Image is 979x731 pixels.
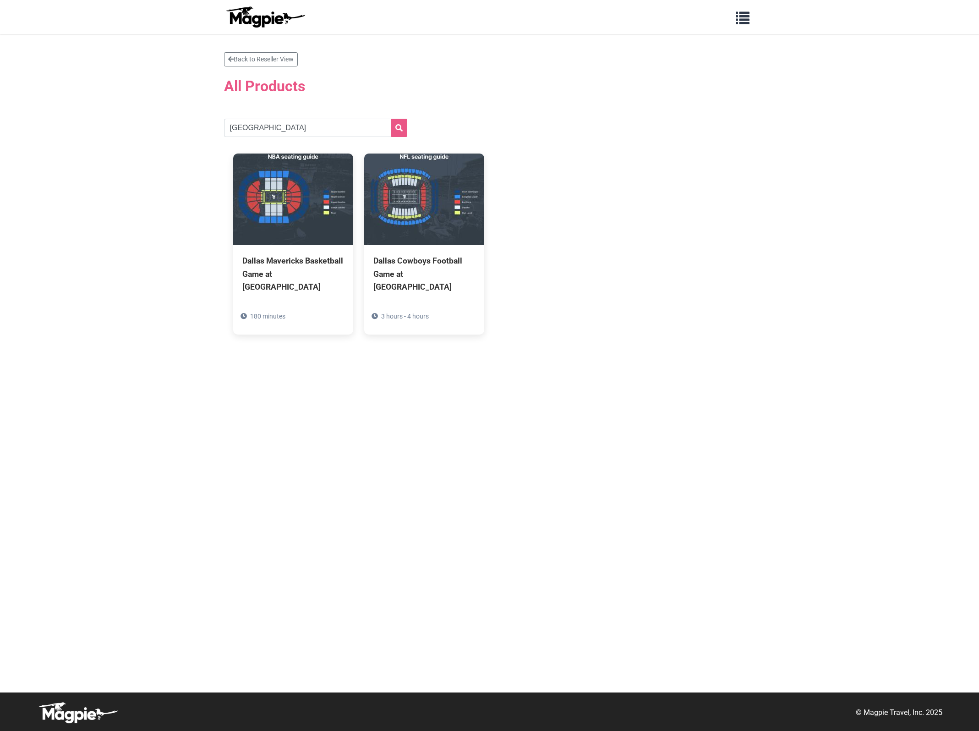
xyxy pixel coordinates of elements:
a: Back to Reseller View [224,52,298,66]
h2: All Products [224,72,755,100]
div: Dallas Mavericks Basketball Game at [GEOGRAPHIC_DATA] [242,254,344,293]
p: © Magpie Travel, Inc. 2025 [856,707,942,719]
a: Dallas Mavericks Basketball Game at [GEOGRAPHIC_DATA] 180 minutes [233,154,353,334]
img: logo-ab69f6fb50320c5b225c76a69d11143b.png [224,6,306,28]
img: Dallas Mavericks Basketball Game at American Airlines Center [233,154,353,245]
span: 180 minutes [250,313,285,320]
span: 3 hours - 4 hours [381,313,429,320]
img: Dallas Cowboys Football Game at AT&T Stadium [364,154,484,245]
a: Dallas Cowboys Football Game at [GEOGRAPHIC_DATA] 3 hours - 4 hours [364,154,484,334]
img: logo-white-d94fa1abed81b67a048b3d0f0ab5b955.png [37,702,119,724]
div: Dallas Cowboys Football Game at [GEOGRAPHIC_DATA] [373,254,475,293]
input: Search products... [224,119,407,137]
